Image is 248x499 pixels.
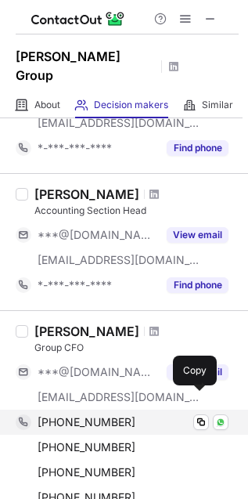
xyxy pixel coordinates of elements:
div: Accounting Section Head [34,204,239,218]
button: Reveal Button [167,364,228,380]
span: [PHONE_NUMBER] [38,465,135,479]
span: About [34,99,60,111]
span: [EMAIL_ADDRESS][DOMAIN_NAME] [38,116,200,130]
button: Reveal Button [167,277,228,293]
img: ContactOut v5.3.10 [31,9,125,28]
div: Group CFO [34,341,239,355]
img: Whatsapp [216,418,225,427]
h1: [PERSON_NAME] Group [16,47,156,85]
button: Reveal Button [167,227,228,243]
div: [PERSON_NAME] [34,186,139,202]
span: ***@[DOMAIN_NAME] [38,228,157,242]
span: [PHONE_NUMBER] [38,415,135,429]
span: [EMAIL_ADDRESS][DOMAIN_NAME] [38,253,200,267]
span: Decision makers [94,99,168,111]
div: [PERSON_NAME] [34,324,139,339]
span: [PHONE_NUMBER] [38,440,135,454]
button: Reveal Button [167,140,228,156]
span: [EMAIL_ADDRESS][DOMAIN_NAME] [38,390,200,404]
span: ***@[DOMAIN_NAME] [38,365,157,379]
span: Similar [202,99,233,111]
